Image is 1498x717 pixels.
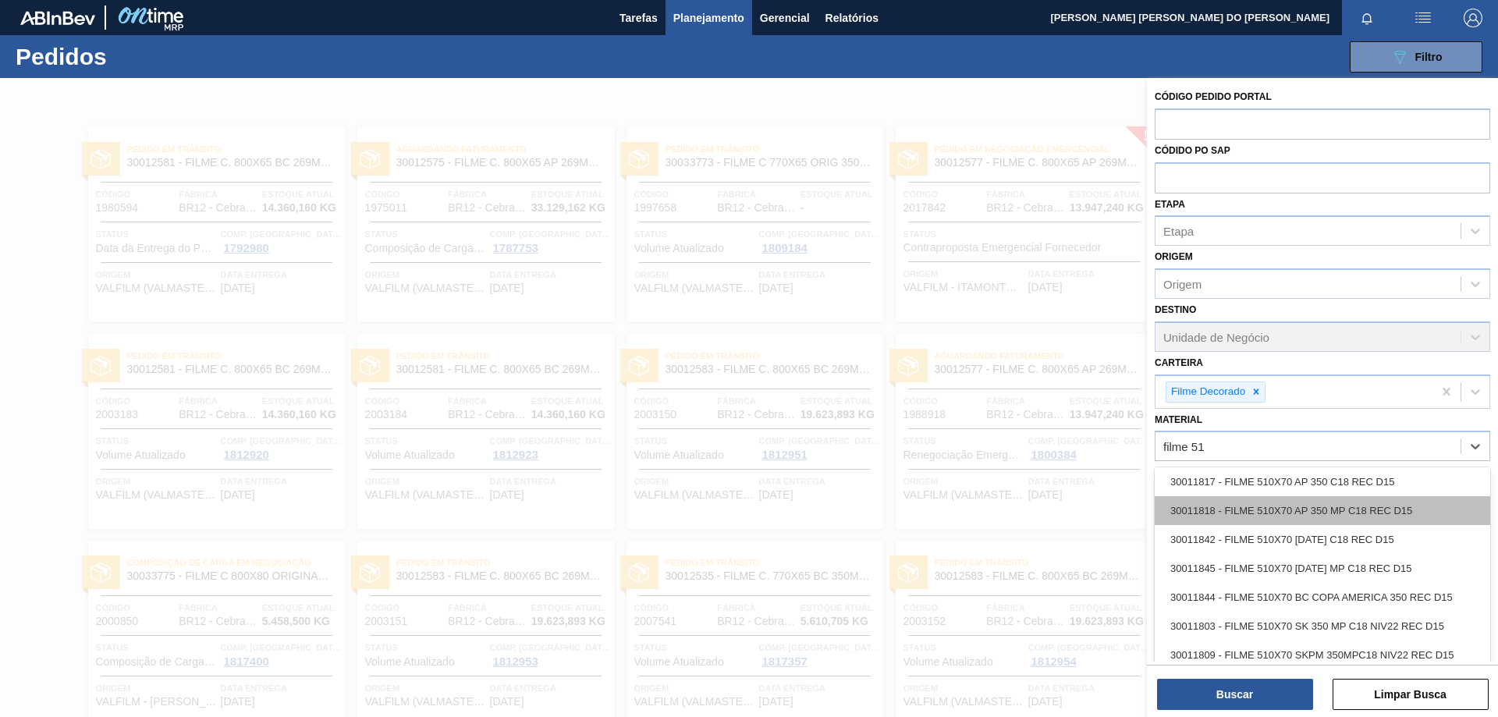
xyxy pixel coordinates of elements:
div: 30011844 - FILME 510X70 BC COPA AMERICA 350 REC D15 [1155,583,1490,612]
img: userActions [1414,9,1432,27]
label: Material [1155,414,1202,425]
label: Carteira [1155,357,1203,368]
label: Etapa [1155,199,1185,210]
div: 30011845 - FILME 510X70 [DATE] MP C18 REC D15 [1155,554,1490,583]
label: Código Pedido Portal [1155,91,1272,102]
label: Origem [1155,251,1193,262]
span: Planejamento [673,9,744,27]
div: Origem [1163,278,1202,291]
img: TNhmsLtSVTkK8tSr43FrP2fwEKptu5GPRR3wAAAABJRU5ErkJggg== [20,11,95,25]
span: Relatórios [825,9,879,27]
div: 30011809 - FILME 510X70 SKPM 350MPC18 NIV22 REC D15 [1155,641,1490,669]
div: Etapa [1163,225,1194,238]
div: 30011817 - FILME 510X70 AP 350 C18 REC D15 [1155,467,1490,496]
button: Notificações [1342,7,1392,29]
div: 30011818 - FILME 510X70 AP 350 MP C18 REC D15 [1155,496,1490,525]
div: 30011842 - FILME 510X70 [DATE] C18 REC D15 [1155,525,1490,554]
div: Filme Decorado [1166,382,1248,402]
h1: Pedidos [16,48,249,66]
label: Destino [1155,304,1196,315]
span: Filtro [1415,51,1443,63]
div: 30011803 - FILME 510X70 SK 350 MP C18 NIV22 REC D15 [1155,612,1490,641]
span: Tarefas [619,9,658,27]
label: Códido PO SAP [1155,145,1230,156]
button: Filtro [1350,41,1482,73]
img: Logout [1464,9,1482,27]
span: Gerencial [760,9,810,27]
